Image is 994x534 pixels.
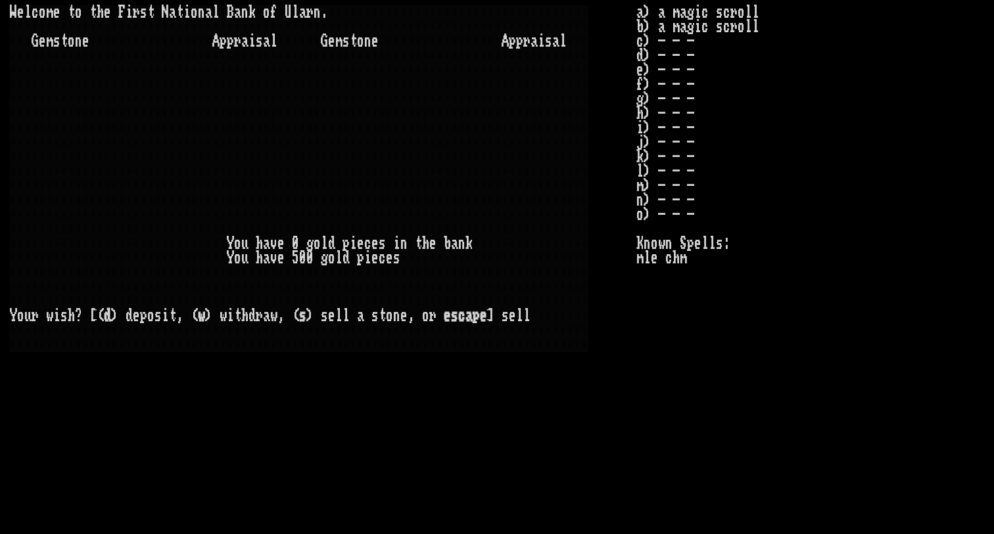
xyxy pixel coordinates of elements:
[545,34,552,49] div: s
[379,251,386,265] div: c
[538,34,545,49] div: i
[32,309,39,323] div: r
[212,34,220,49] div: A
[10,5,17,20] div: W
[393,236,400,251] div: i
[169,309,176,323] div: t
[147,5,154,20] div: t
[386,251,393,265] div: e
[24,309,32,323] div: u
[292,309,299,323] div: (
[32,34,39,49] div: G
[350,34,357,49] div: t
[270,236,277,251] div: v
[523,309,531,323] div: l
[314,5,321,20] div: n
[68,5,75,20] div: t
[516,34,523,49] div: p
[270,251,277,265] div: v
[227,5,234,20] div: B
[299,251,306,265] div: 0
[429,236,437,251] div: e
[256,34,263,49] div: s
[306,251,314,265] div: 0
[357,236,364,251] div: e
[10,309,17,323] div: Y
[451,309,458,323] div: s
[292,236,299,251] div: 0
[227,309,234,323] div: i
[241,236,248,251] div: u
[176,309,183,323] div: ,
[162,5,169,20] div: N
[386,309,393,323] div: o
[75,34,82,49] div: n
[256,309,263,323] div: r
[263,309,270,323] div: a
[140,309,147,323] div: p
[516,309,523,323] div: l
[480,309,487,323] div: e
[465,309,473,323] div: a
[328,34,335,49] div: e
[277,309,285,323] div: ,
[357,34,364,49] div: o
[169,5,176,20] div: a
[32,5,39,20] div: c
[364,236,371,251] div: c
[191,309,198,323] div: (
[39,34,46,49] div: e
[183,5,191,20] div: i
[458,309,465,323] div: c
[198,5,205,20] div: n
[487,309,494,323] div: ]
[140,5,147,20] div: s
[343,236,350,251] div: p
[234,309,241,323] div: t
[277,236,285,251] div: e
[241,309,248,323] div: h
[465,236,473,251] div: k
[393,251,400,265] div: s
[205,309,212,323] div: )
[234,236,241,251] div: o
[82,34,89,49] div: e
[263,236,270,251] div: a
[285,5,292,20] div: U
[126,5,133,20] div: i
[343,309,350,323] div: l
[371,309,379,323] div: s
[357,309,364,323] div: a
[444,309,451,323] div: e
[451,236,458,251] div: a
[68,309,75,323] div: h
[314,236,321,251] div: o
[444,236,451,251] div: b
[234,5,241,20] div: a
[241,251,248,265] div: u
[60,309,68,323] div: s
[379,236,386,251] div: s
[523,34,531,49] div: r
[46,34,53,49] div: m
[97,309,104,323] div: (
[270,5,277,20] div: f
[321,34,328,49] div: G
[502,34,509,49] div: A
[176,5,183,20] div: t
[343,34,350,49] div: s
[53,34,60,49] div: s
[133,5,140,20] div: r
[371,34,379,49] div: e
[379,309,386,323] div: t
[263,34,270,49] div: a
[162,309,169,323] div: i
[263,251,270,265] div: a
[227,236,234,251] div: Y
[256,236,263,251] div: h
[39,5,46,20] div: o
[531,34,538,49] div: a
[473,309,480,323] div: p
[321,236,328,251] div: l
[292,5,299,20] div: l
